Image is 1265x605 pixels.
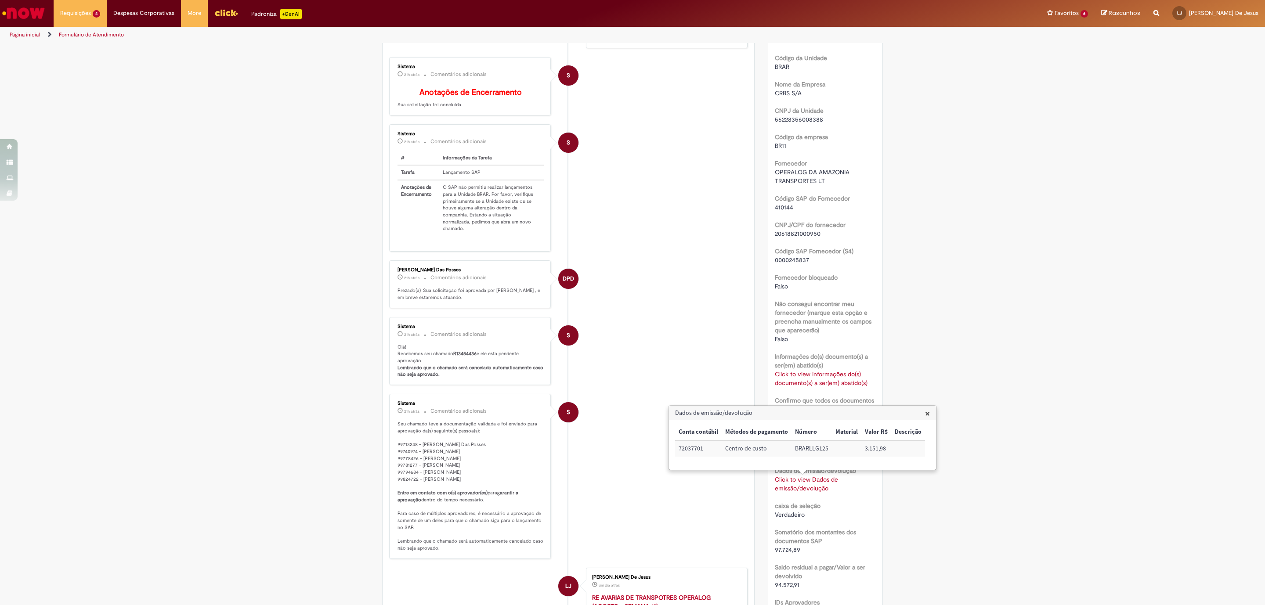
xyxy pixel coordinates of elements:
[453,350,477,357] b: R13454436
[775,396,874,448] b: Confirmo que todos os documentos informados acima NÃO estão compensados no SAP no momento de aber...
[558,402,578,422] div: System
[398,165,439,180] th: Tarefa
[398,490,488,496] b: Entre em contato com o(s) aprovador(es)
[592,575,738,580] div: [PERSON_NAME] De Jesus
[398,421,544,551] p: Seu chamado teve a documentação validada e foi enviado para aprovação da(s) seguinte(s) pessoa(s)...
[775,221,846,229] b: CNPJ/CPF do fornecedor
[775,89,802,97] span: CRBS S/A
[10,31,40,38] a: Página inicial
[563,268,574,289] span: DPD
[398,324,544,329] div: Sistema
[558,133,578,153] div: System
[558,325,578,346] div: System
[775,168,851,185] span: OPERALOG DA AMAZONIA TRANSPORTES LT
[775,256,809,264] span: 0000245837
[567,325,570,346] span: S
[775,194,850,202] b: Código SAP do Fornecedor
[668,405,937,470] div: Dados de emissão/devolução
[398,344,544,378] p: Olá! Recebemos seu chamado e ele esta pendente aprovação.
[419,87,522,97] b: Anotações de Encerramento
[891,440,925,457] td: Descrição:
[558,576,578,596] div: Lucas Dos Santos De Jesus
[565,576,571,597] span: LJ
[430,138,487,145] small: Comentários adicionais
[722,440,792,457] td: Métodos de pagamento: Centro de custo
[775,475,838,492] a: Click to view Dados de emissão/devolução
[404,332,419,337] time: 28/08/2025 15:31:36
[439,180,543,236] td: O SAP não permitiu realizar lançamentos para a Unidade BRAR. Por favor, verifique primeiramente s...
[567,132,570,153] span: S
[398,364,545,378] b: Lembrando que o chamado será cancelado automaticamente caso não seja aprovado.
[775,107,824,115] b: CNPJ da Unidade
[251,9,302,19] div: Padroniza
[792,440,832,457] td: Número: BRARLLG125
[430,331,487,338] small: Comentários adicionais
[404,275,419,281] time: 28/08/2025 15:39:38
[891,424,925,440] th: Descrição
[775,511,805,519] span: Verdadeiro
[599,583,620,588] time: 27/08/2025 23:25:08
[404,409,419,414] span: 21h atrás
[675,424,722,440] th: Conta contábil
[404,139,419,144] span: 21h atrás
[59,31,124,38] a: Formulário de Atendimento
[398,401,544,406] div: Sistema
[775,353,868,369] b: Informações do(s) documento(s) a ser(em) abatido(s)
[775,230,820,238] span: 20618821000950
[722,424,792,440] th: Métodos de pagamento
[398,287,544,301] p: Prezado(a), Sua solicitação foi aprovada por [PERSON_NAME] , e em breve estaremos atuando.
[404,72,419,77] span: 21h atrás
[925,409,930,418] button: Close
[93,10,100,18] span: 4
[567,65,570,86] span: S
[398,267,544,273] div: [PERSON_NAME] Das Posses
[775,63,789,71] span: BRAR
[775,247,853,255] b: Código SAP Fornecedor (S4)
[775,467,856,475] b: Dados de emissão/devolução
[60,9,91,18] span: Requisições
[775,335,788,343] span: Falso
[398,64,544,69] div: Sistema
[430,274,487,281] small: Comentários adicionais
[832,424,861,440] th: Material
[775,54,827,62] b: Código da Unidade
[404,275,419,281] span: 21h atrás
[567,402,570,423] span: S
[404,139,419,144] time: 28/08/2025 16:09:03
[398,180,439,236] th: Anotações de Encerramento
[775,274,838,281] b: Fornecedor bloqueado
[398,151,439,166] th: #
[439,151,543,166] th: Informações da Tarefa
[832,440,861,457] td: Material:
[1101,9,1140,18] a: Rascunhos
[558,269,578,289] div: Daniela Pereira Das Posses
[398,131,544,137] div: Sistema
[775,502,820,510] b: caixa de seleção
[775,159,807,167] b: Fornecedor
[669,406,936,420] h3: Dados de emissão/devolução
[439,165,543,180] td: Lançamento SAP
[775,300,871,334] b: Não consegui encontrar meu fornecedor (marque esta opção e preencha manualmente os campos que apa...
[775,142,786,150] span: BR11
[430,407,487,415] small: Comentários adicionais
[7,27,837,43] ul: Trilhas de página
[113,9,174,18] span: Despesas Corporativas
[404,332,419,337] span: 21h atrás
[1081,10,1088,18] span: 6
[398,490,520,503] b: garantir a aprovação
[188,9,201,18] span: More
[1189,9,1258,17] span: [PERSON_NAME] De Jesus
[280,9,302,19] p: +GenAi
[775,282,788,290] span: Falso
[925,407,930,419] span: ×
[775,80,825,88] b: Nome da Empresa
[775,370,867,387] a: Click to view Informações do(s) documento(s) a ser(em) abatido(s)
[861,440,891,457] td: Valor R$: 3.151,98
[775,528,856,545] b: Somatório dos montantes dos documentos SAP
[775,115,823,123] span: 56228356008388
[398,88,544,108] p: Sua solicitação foi concluída.
[775,546,800,554] span: 97.724,89
[775,203,793,211] span: 410144
[775,563,865,580] b: Saldo residual a pagar/Valor a ser devolvido
[775,581,799,589] span: 94.572,91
